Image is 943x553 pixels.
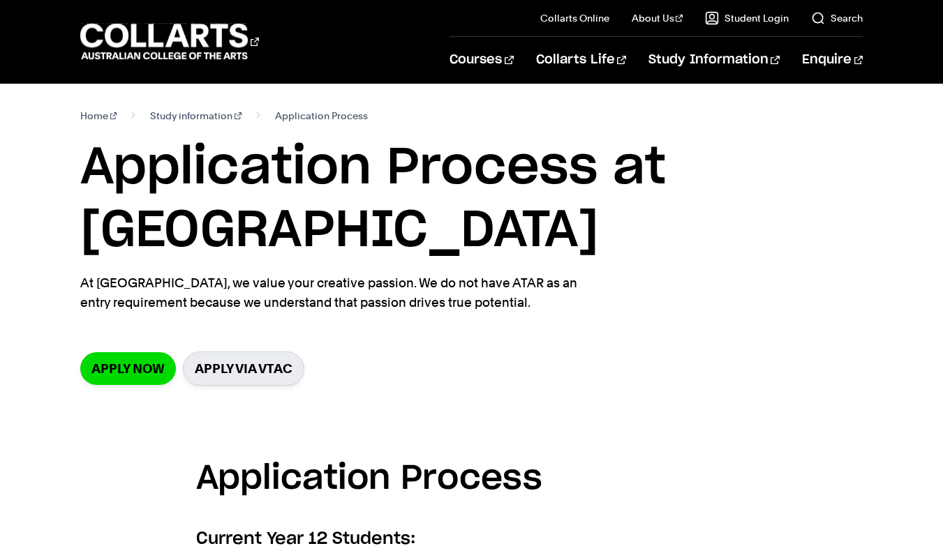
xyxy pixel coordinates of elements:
[150,106,242,126] a: Study information
[802,37,863,83] a: Enquire
[80,137,863,262] h1: Application Process at [GEOGRAPHIC_DATA]
[450,37,513,83] a: Courses
[183,351,304,386] a: Apply via VTAC
[811,11,863,25] a: Search
[80,273,590,312] p: At [GEOGRAPHIC_DATA], we value your creative passion. We do not have ATAR as an entry requirement...
[632,11,683,25] a: About Us
[80,352,176,385] a: Apply now
[540,11,609,25] a: Collarts Online
[275,106,368,126] span: Application Process
[80,22,259,61] div: Go to homepage
[705,11,789,25] a: Student Login
[196,527,748,552] h6: Current Year 12 Students:
[648,37,780,83] a: Study Information
[536,37,626,83] a: Collarts Life
[196,453,748,506] h3: Application Process
[80,106,117,126] a: Home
